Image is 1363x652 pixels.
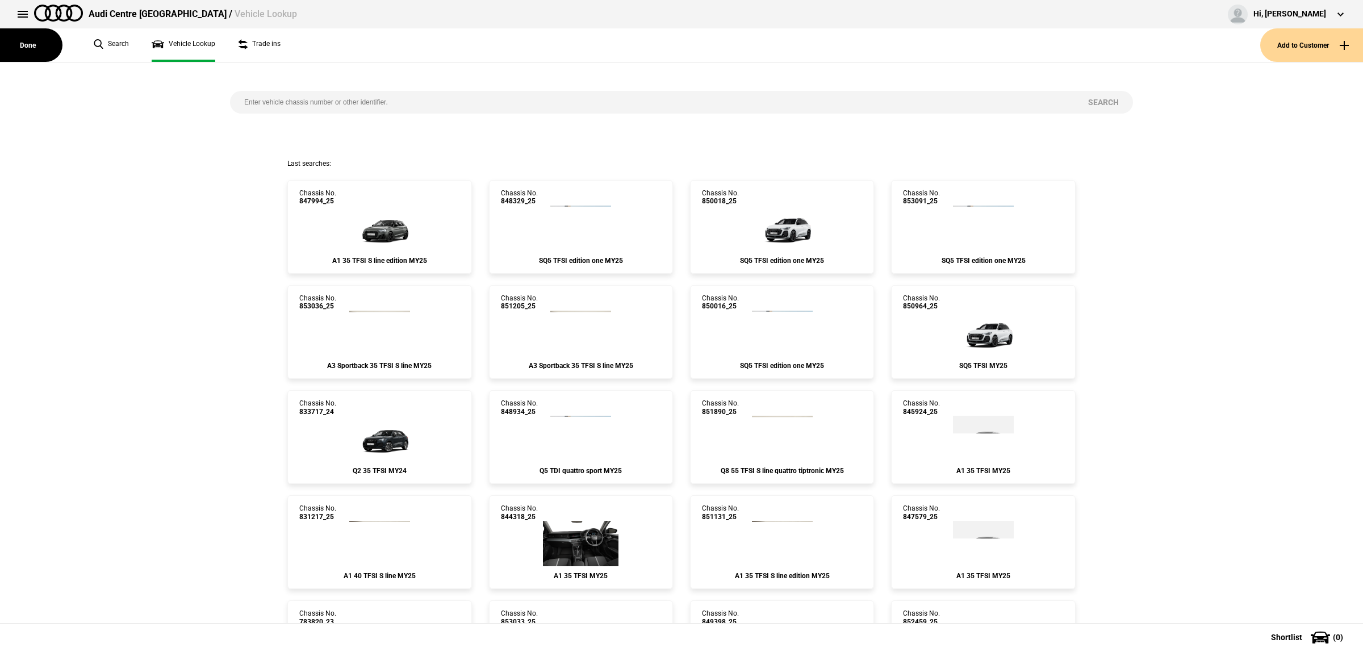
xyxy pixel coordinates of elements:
img: Audi_GUBS5Y_25LE_GX_Z9Z9_PAH_6FJ_(Nadin:_6FJ_C56_PAH_S9S)_ext.png [550,206,611,251]
span: Last searches: [287,160,331,168]
div: Q2 35 TFSI MY24 [299,467,459,475]
div: A1 35 TFSI MY25 [903,467,1063,475]
div: SQ5 TFSI edition one MY25 [702,257,862,265]
img: Audi_GUBS5Y_25LE_GX_0E0E_PAH_6FJ_(Nadin:_6FJ_C56_PAH)_ext.png [953,206,1014,251]
div: Chassis No. [299,294,336,311]
div: Hi, [PERSON_NAME] [1253,9,1326,20]
span: 853036_25 [299,302,336,310]
div: Chassis No. [299,609,336,626]
span: Vehicle Lookup [235,9,297,19]
div: Chassis No. [501,609,538,626]
div: A1 40 TFSI S line MY25 [299,572,459,580]
div: Chassis No. [702,189,739,206]
a: Trade ins [238,28,281,62]
div: A1 35 TFSI S line edition MY25 [299,257,459,265]
img: Audi_GUBS5Y_25S_GX_2Y2Y_PAH_WA2_6FJ_PQ7_PYH_PWO_53D_(Nadin:_53D_6FJ_C56_PAH_PQ7_PWO_PYH_WA2)_ext.png [950,311,1018,356]
img: Audi_GUBS5Y_25LE_GX_2Y2Y_PAH_6FJ_53D_(Nadin:_53D_6FJ_C56_PAH)_ext.png [748,206,816,251]
span: 853033_25 [501,618,538,626]
span: 852459_25 [903,618,940,626]
img: Audi_8YFCYG_25_EI_6Y6Y_WBX_3FB_3L5_WXC_WXC-1_PWL_PY5_PYY_U35_(Nadin:_3FB_3L5_6FJ_C55_PWL_PY5_PYY_... [550,311,611,356]
div: Chassis No. [903,399,940,416]
span: 847579_25 [903,513,940,521]
div: A3 Sportback 35 TFSI S line MY25 [299,362,459,370]
div: Chassis No. [903,504,940,521]
a: Search [94,28,129,62]
img: Audi_8YFCYG_25_EI_6Y6Y_WBX_3FB_3L5_WXC_WXC-1_PWL_PY5_PYY_U35_(Nadin:_3FB_3L5_6FJ_C56_PWL_PY5_PYY_... [349,311,410,356]
img: Audi_4MT0X2_25_EI_0E0E_PAH_WC7_6FJ_F23_WC7-1_(Nadin:_6FJ_C96_F23_PAH_WC7)_ext.png [752,416,813,461]
div: A3 Sportback 35 TFSI S line MY25 [501,362,661,370]
div: Chassis No. [702,294,739,311]
div: Chassis No. [903,294,940,311]
div: Chassis No. [501,504,538,521]
div: Chassis No. [299,399,336,416]
span: 833717_24 [299,408,336,416]
div: Chassis No. [903,189,940,206]
img: Audi_GUBAUY_25S_GX_6Y6Y_WA9_PAH_WA7_5MB_6FJ_PQ7_WXC_PWL_PYH_F80_H65_(Nadin:_5MB_6FJ_C56_F80_H65_P... [550,416,611,461]
span: 850018_25 [702,197,739,205]
img: Audi_GBACHG_25_ZV_Z70E_6H4_PX2_6FB_PS1_WA9_WBX_2Z7_C5Q_N2T_(Nadin:_2Z7_6FB_6H4_C43_C5Q_N2T_PS1_PX... [345,206,413,251]
img: Audi_GBACHG_25_ZV_2Y0E_PS1_WA9_WBX_6H4_PX2_2Z7_6FB_C5Q_N2T_(Nadin:_2Z7_6FB_6H4_C43_C5Q_N2T_PS1_PX... [752,521,813,566]
img: Audi_GBACFG_25_ZV_2Y2Y_4ZD_N4M_(Nadin:_4ZD_C43_N4M)_ext.png [349,521,410,566]
div: Q5 TDI quattro sport MY25 [501,467,661,475]
span: 848329_25 [501,197,538,205]
div: Chassis No. [501,294,538,311]
img: audi.png [34,5,83,22]
img: Audi_GUBS5Y_25LE_GX_0E0E_PAH_6FJ_(Nadin:_6FJ_C56_PAH)_ext.png [752,311,813,356]
span: 848934_25 [501,408,538,416]
span: 845924_25 [903,408,940,416]
span: 849398_25 [702,618,739,626]
div: Chassis No. [903,609,940,626]
div: A1 35 TFSI MY25 [903,572,1063,580]
div: Q8 55 TFSI S line quattro tiptronic MY25 [702,467,862,475]
div: Chassis No. [702,609,739,626]
div: SQ5 TFSI MY25 [903,362,1063,370]
div: Chassis No. [501,399,538,416]
span: ( 0 ) [1333,633,1343,641]
span: 853091_25 [903,197,940,205]
div: SQ5 TFSI edition one MY25 [903,257,1063,265]
img: Audi_GBAAHG_25_KR_2Y0E_6H4_6FB_(Nadin:_6FB_6H4_C41)_ext.png [543,521,618,566]
div: Chassis No. [299,189,336,206]
div: SQ5 TFSI edition one MY25 [702,362,862,370]
span: 851205_25 [501,302,538,310]
div: A1 35 TFSI MY25 [501,572,661,580]
div: Chassis No. [299,504,336,521]
div: SQ5 TFSI edition one MY25 [501,257,661,265]
div: Chassis No. [501,189,538,206]
div: Chassis No. [702,504,739,521]
img: Audi_GBAAHG_25_KR_H10E_4A3_6H4_6FB_(Nadin:_4A3_6FB_6H4_C42)_ext.png [953,521,1014,566]
span: Shortlist [1271,633,1302,641]
span: 844318_25 [501,513,538,521]
span: 831217_25 [299,513,336,521]
span: 851131_25 [702,513,739,521]
button: Add to Customer [1260,28,1363,62]
div: Audi Centre [GEOGRAPHIC_DATA] / [89,8,297,20]
span: 850016_25 [702,302,739,310]
input: Enter vehicle chassis number or other identifier. [230,91,1074,114]
div: A1 35 TFSI S line edition MY25 [702,572,862,580]
img: Audi_GBAAHG_25_ZV_0E0E_WXD_N4M_PS1_PX2_CV1_(Nadin:_C42_CV1_N4M_PS1_PX2_WXD)_ext.png [953,416,1014,461]
span: 851890_25 [702,408,739,416]
button: Shortlist(0) [1254,623,1363,651]
a: Vehicle Lookup [152,28,215,62]
button: Search [1074,91,1133,114]
div: Chassis No. [702,399,739,416]
span: 783820_23 [299,618,336,626]
span: 847994_25 [299,197,336,205]
img: Audi_GAGBZG_24_YM_H1H1_MP_WA7C_3FB_4E7_(Nadin:_3FB_4E7_C42_C7M_PAI_PXC_WA7)_ext.png [345,416,413,461]
span: 850964_25 [903,302,940,310]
